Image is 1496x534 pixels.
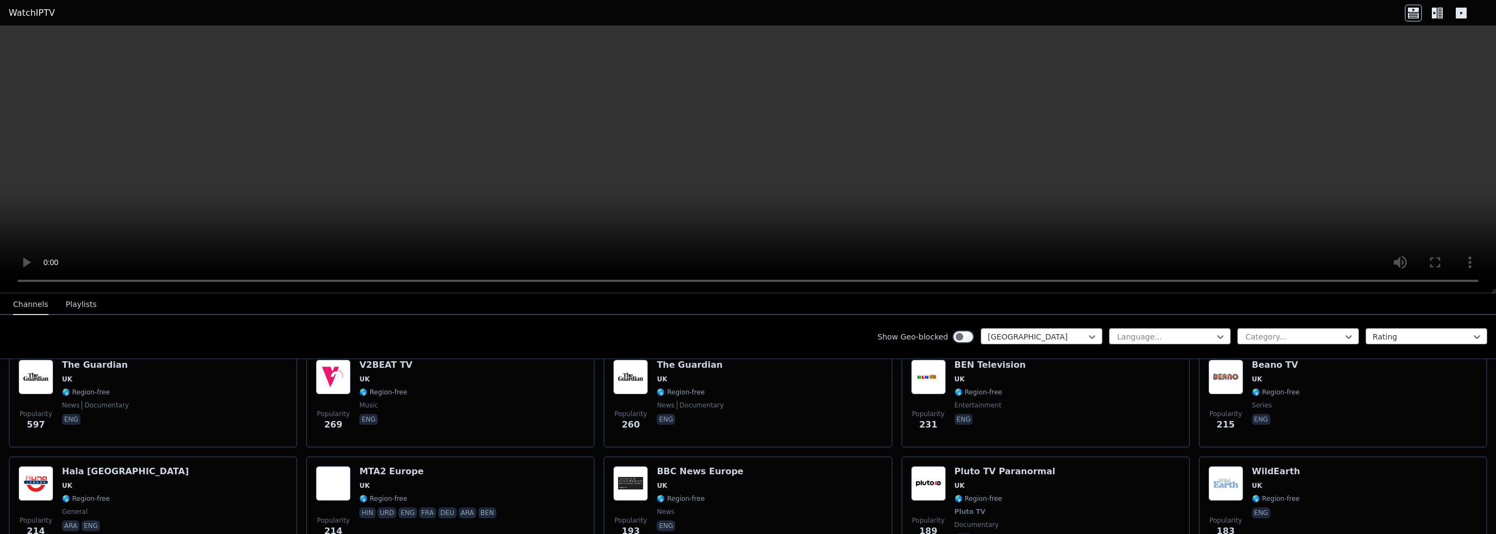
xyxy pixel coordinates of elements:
[1252,494,1300,503] span: 🌎 Region-free
[955,414,973,425] p: eng
[359,481,370,490] span: UK
[877,331,948,342] label: Show Geo-blocked
[359,466,498,477] h6: MTA2 Europe
[657,401,674,410] span: news
[359,388,407,397] span: 🌎 Region-free
[1208,360,1243,394] img: Beano TV
[1210,410,1242,418] span: Popularity
[398,507,417,518] p: eng
[622,418,640,431] span: 260
[1252,388,1300,397] span: 🌎 Region-free
[955,466,1056,477] h6: Pluto TV Paranormal
[62,494,110,503] span: 🌎 Region-free
[459,507,476,518] p: ara
[1252,375,1262,384] span: UK
[438,507,457,518] p: deu
[62,507,88,516] span: general
[62,360,129,370] h6: The Guardian
[657,466,743,477] h6: BBC News Europe
[13,294,48,315] button: Channels
[955,388,1002,397] span: 🌎 Region-free
[62,520,79,531] p: ara
[317,410,350,418] span: Popularity
[378,507,396,518] p: urd
[1252,360,1300,370] h6: Beano TV
[912,410,945,418] span: Popularity
[1217,418,1235,431] span: 215
[20,516,52,525] span: Popularity
[62,375,72,384] span: UK
[955,360,1026,370] h6: BEN Television
[359,375,370,384] span: UK
[1252,466,1300,477] h6: WildEarth
[359,494,407,503] span: 🌎 Region-free
[62,388,110,397] span: 🌎 Region-free
[911,360,946,394] img: BEN Television
[316,360,351,394] img: V2BEAT TV
[955,520,999,529] span: documentary
[419,507,436,518] p: fra
[82,520,100,531] p: eng
[955,401,1002,410] span: entertainment
[1208,466,1243,501] img: WildEarth
[657,481,667,490] span: UK
[478,507,496,518] p: ben
[613,466,648,501] img: BBC News Europe
[62,466,189,477] h6: Hala [GEOGRAPHIC_DATA]
[657,360,724,370] h6: The Guardian
[62,481,72,490] span: UK
[359,507,376,518] p: hin
[614,410,647,418] span: Popularity
[62,414,80,425] p: eng
[657,414,675,425] p: eng
[316,466,351,501] img: MTA2 Europe
[27,418,45,431] span: 597
[1210,516,1242,525] span: Popularity
[1252,481,1262,490] span: UK
[955,375,965,384] span: UK
[18,360,53,394] img: The Guardian
[657,507,674,516] span: news
[317,516,350,525] span: Popularity
[955,507,986,516] span: Pluto TV
[955,481,965,490] span: UK
[657,388,705,397] span: 🌎 Region-free
[955,494,1002,503] span: 🌎 Region-free
[912,516,945,525] span: Popularity
[324,418,342,431] span: 269
[677,401,724,410] span: documentary
[657,520,675,531] p: eng
[18,466,53,501] img: Hala London
[613,360,648,394] img: The Guardian
[62,401,79,410] span: news
[359,401,378,410] span: music
[1252,507,1270,518] p: eng
[82,401,129,410] span: documentary
[614,516,647,525] span: Popularity
[66,294,97,315] button: Playlists
[1252,401,1272,410] span: series
[359,360,413,370] h6: V2BEAT TV
[9,7,55,20] a: WatchIPTV
[20,410,52,418] span: Popularity
[919,418,937,431] span: 231
[657,494,705,503] span: 🌎 Region-free
[657,375,667,384] span: UK
[1252,414,1270,425] p: eng
[911,466,946,501] img: Pluto TV Paranormal
[359,414,378,425] p: eng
